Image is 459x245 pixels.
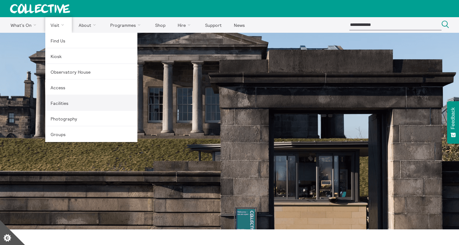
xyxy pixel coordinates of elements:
a: What's On [5,17,44,33]
a: Support [200,17,227,33]
a: Visit [45,17,72,33]
a: Shop [150,17,171,33]
span: Feedback [450,107,456,129]
button: Feedback - Show survey [447,101,459,144]
a: Kiosk [45,48,137,64]
a: Hire [172,17,199,33]
a: Photography [45,111,137,126]
a: Find Us [45,33,137,48]
a: About [73,17,104,33]
a: Programmes [105,17,149,33]
a: News [228,17,250,33]
a: Observatory House [45,64,137,80]
a: Access [45,80,137,95]
a: Facilities [45,95,137,111]
a: Groups [45,126,137,142]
